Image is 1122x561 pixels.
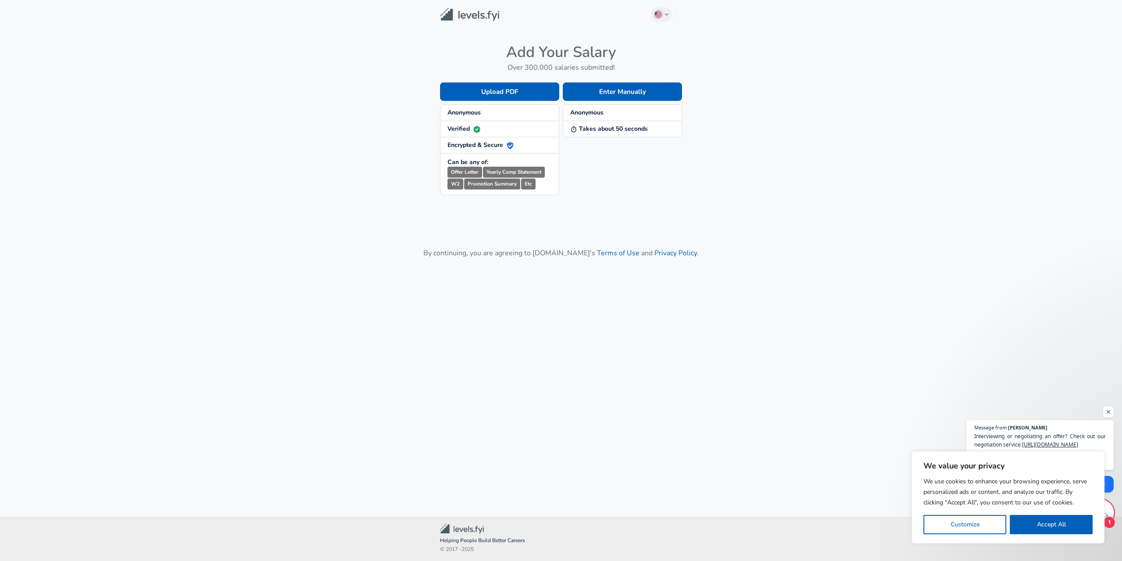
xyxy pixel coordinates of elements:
span: Helping People Build Better Careers [440,536,682,545]
span: 1 [1103,516,1115,529]
h4: Add Your Salary [440,43,682,61]
h6: Over 300,000 salaries submitted! [440,61,682,74]
p: We use cookies to enhance your browsing experience, serve personalized ads or content, and analyz... [923,476,1093,508]
button: Enter Manually [563,82,682,101]
div: We value your privacy [912,451,1104,543]
button: English (US) [651,7,672,22]
strong: Anonymous [570,108,604,117]
small: Offer Letter [447,167,482,178]
button: Accept All [1010,515,1093,534]
strong: Takes about 50 seconds [570,125,648,133]
img: Levels.fyi [440,8,499,21]
strong: Verified [447,125,480,133]
p: We value your privacy [923,461,1093,471]
img: English (US) [655,11,662,18]
small: Etc [521,179,536,189]
button: Upload PDF [440,82,559,101]
strong: Can be any of: [447,158,488,166]
small: Promotion Summary [464,179,520,189]
strong: Encrypted & Secure [447,141,514,149]
div: Open chat [1087,500,1114,526]
strong: Anonymous [447,108,481,117]
img: Levels.fyi Community [440,524,484,534]
span: Interviewing or negotiating an offer? Check out our negotiation service: Increase in your offer g... [974,432,1106,465]
span: © 2017 - 2025 [440,545,682,554]
a: Terms of Use [597,248,639,258]
small: W2 [447,179,463,189]
button: Customize [923,515,1006,534]
span: Message from [974,425,1007,430]
a: Privacy Policy [654,248,697,258]
span: [PERSON_NAME] [1008,425,1047,430]
small: Yearly Comp Statement [483,167,545,178]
